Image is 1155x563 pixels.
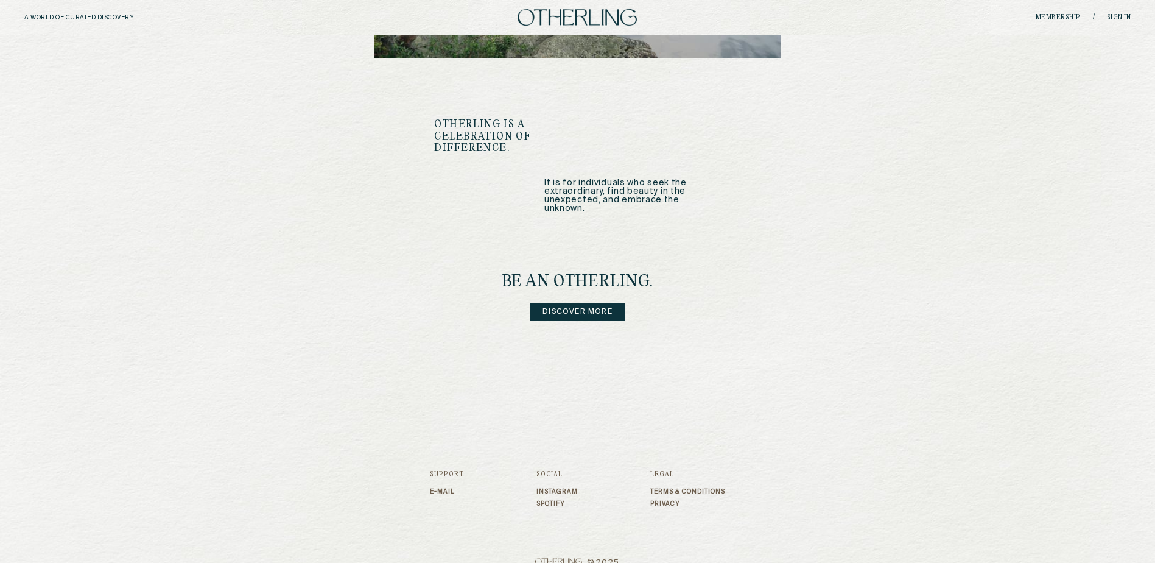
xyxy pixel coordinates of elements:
[502,274,654,291] h4: be an Otherling.
[536,488,578,495] a: Instagram
[24,14,188,21] h5: A WORLD OF CURATED DISCOVERY.
[650,488,725,495] a: Terms & Conditions
[430,471,464,478] h3: Support
[544,179,721,213] p: It is for individuals who seek the extraordinary, find beauty in the unexpected, and embrace the ...
[530,303,625,321] a: Discover more
[536,500,578,508] a: Spotify
[650,471,725,478] h3: Legal
[1107,14,1131,21] a: Sign in
[650,500,725,508] a: Privacy
[1036,14,1081,21] a: Membership
[536,471,578,478] h3: Social
[518,9,637,26] img: logo
[1093,13,1095,22] span: /
[430,488,464,495] a: E-mail
[434,119,595,154] h1: OTHERLING IS A CELEBRATION OF DIFFERENCE.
